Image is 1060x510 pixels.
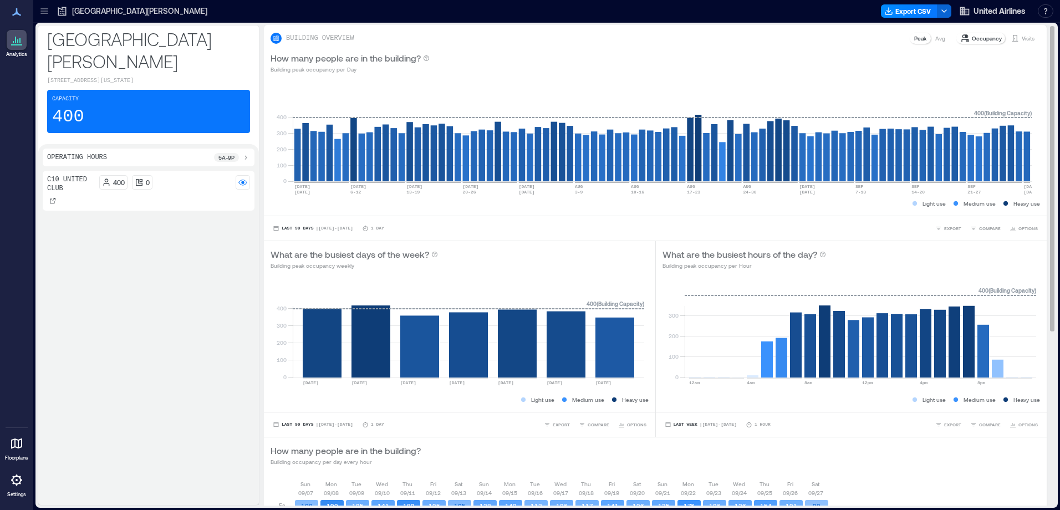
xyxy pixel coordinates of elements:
text: 100 [301,502,313,509]
text: [DATE] [799,184,816,189]
text: 17-23 [687,190,700,195]
p: 09/26 [783,488,798,497]
text: 10-16 [631,190,644,195]
text: [DATE] [294,184,310,189]
p: Building peak occupancy per Day [271,65,430,74]
p: 09/11 [400,488,415,497]
text: 6-12 [350,190,361,195]
p: Medium use [572,395,604,404]
p: Mon [325,480,337,488]
text: [DATE] [294,190,310,195]
tspan: 400 [277,114,287,120]
button: COMPARE [577,419,611,430]
p: Fri [609,480,615,488]
button: Export CSV [881,4,937,18]
text: 126 [709,502,721,509]
text: 12am [689,380,700,385]
p: 09/16 [528,488,543,497]
button: EXPORT [542,419,572,430]
p: Building peak occupancy weekly [271,261,438,270]
tspan: 300 [668,312,678,319]
p: 1 Day [371,421,384,428]
span: OPTIONS [1018,225,1038,232]
text: 190 [327,502,338,509]
tspan: 300 [277,322,287,329]
p: Light use [923,199,946,208]
text: 141 [607,502,619,509]
p: Building peak occupancy per Hour [662,261,826,270]
text: 125 [352,502,364,509]
tspan: 0 [675,374,678,380]
p: 09/20 [630,488,645,497]
span: COMPARE [979,421,1001,428]
text: SEP [855,184,864,189]
text: 125 [429,502,440,509]
text: 20-26 [463,190,476,195]
button: EXPORT [933,223,964,234]
text: 141 [378,502,389,509]
text: [DATE] [303,380,319,385]
text: [DATE] [547,380,563,385]
p: Fri [430,480,436,488]
p: 09/24 [732,488,747,497]
text: AUG [687,184,695,189]
p: 1 Hour [755,421,771,428]
text: 8am [804,380,813,385]
text: 113 [531,502,542,509]
text: SEP [911,184,920,189]
text: AUG [575,184,583,189]
button: Last 90 Days |[DATE]-[DATE] [271,419,355,430]
text: AUG [743,184,752,189]
button: COMPARE [968,223,1003,234]
text: [DATE] [400,380,416,385]
p: 09/25 [757,488,772,497]
tspan: 300 [277,130,287,136]
p: 5a [279,501,286,510]
p: Tue [530,480,540,488]
text: 8pm [977,380,986,385]
text: 142 [505,502,517,509]
p: 09/21 [655,488,670,497]
p: 09/22 [681,488,696,497]
p: Light use [531,395,554,404]
text: 117 [582,502,593,509]
p: Visits [1022,34,1034,43]
p: What are the busiest hours of the day? [662,248,817,261]
p: How many people are in the building? [271,444,421,457]
a: Settings [3,467,30,501]
tspan: 0 [283,374,287,380]
span: EXPORT [553,421,570,428]
p: Medium use [964,199,996,208]
text: 3-9 [575,190,583,195]
text: 7-13 [855,190,866,195]
span: COMPARE [588,421,609,428]
text: 4am [747,380,755,385]
span: OPTIONS [627,421,646,428]
p: Operating Hours [47,153,107,162]
text: [DATE] [519,184,535,189]
text: [DATE] [595,380,611,385]
p: 09/08 [324,488,339,497]
button: Last 90 Days |[DATE]-[DATE] [271,223,355,234]
tspan: 400 [277,305,287,312]
p: Wed [376,480,388,488]
text: AUG [631,184,639,189]
tspan: 0 [283,177,287,184]
text: 154 [760,502,772,509]
p: 09/13 [451,488,466,497]
p: 09/27 [808,488,823,497]
p: Sat [455,480,462,488]
p: Sun [479,480,489,488]
text: 136 [735,502,746,509]
p: Heavy use [1013,395,1040,404]
p: 5a - 9p [218,153,235,162]
p: Heavy use [622,395,649,404]
p: Floorplans [5,455,28,461]
p: 09/09 [349,488,364,497]
p: Mon [504,480,516,488]
text: 12pm [862,380,873,385]
p: 09/17 [553,488,568,497]
span: United Airlines [974,6,1026,17]
p: Mon [682,480,694,488]
span: OPTIONS [1018,421,1038,428]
